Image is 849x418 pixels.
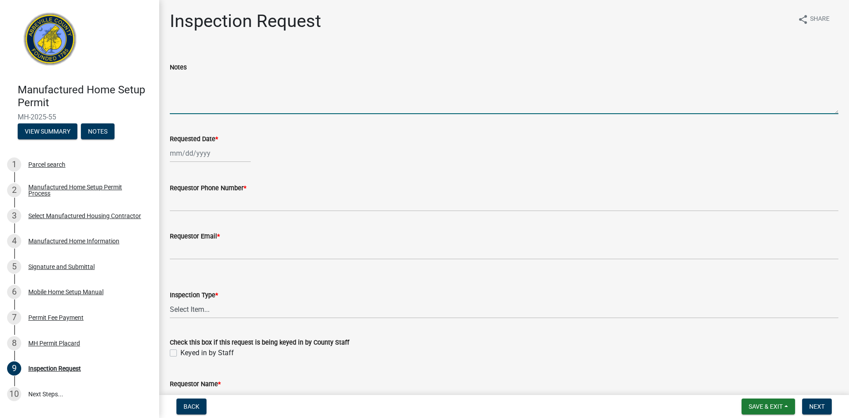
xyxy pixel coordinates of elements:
span: Save & Exit [749,403,783,410]
div: Manufactured Home Setup Permit Process [28,184,145,196]
div: 2 [7,183,21,197]
div: MH Permit Placard [28,340,80,346]
div: Select Manufactured Housing Contractor [28,213,141,219]
i: share [798,14,808,25]
span: Next [809,403,825,410]
label: Inspection Type [170,292,218,299]
button: Save & Exit [742,399,795,414]
div: 5 [7,260,21,274]
button: Back [176,399,207,414]
div: 9 [7,361,21,376]
div: Mobile Home Setup Manual [28,289,103,295]
wm-modal-confirm: Notes [81,128,115,135]
wm-modal-confirm: Summary [18,128,77,135]
label: Requestor Email [170,234,220,240]
div: 1 [7,157,21,172]
div: Inspection Request [28,365,81,372]
div: 10 [7,387,21,401]
button: Next [802,399,832,414]
label: Requestor Phone Number [170,185,246,192]
label: Keyed in by Staff [180,348,234,358]
button: View Summary [18,123,77,139]
div: Permit Fee Payment [28,314,84,321]
span: Share [810,14,830,25]
div: 4 [7,234,21,248]
div: Parcel search [28,161,65,168]
div: 7 [7,311,21,325]
label: Notes [170,65,187,71]
div: 3 [7,209,21,223]
button: Notes [81,123,115,139]
div: 6 [7,285,21,299]
label: Requested Date [170,136,218,142]
h4: Manufactured Home Setup Permit [18,84,152,109]
span: MH-2025-55 [18,113,141,121]
h1: Inspection Request [170,11,321,32]
img: Abbeville County, South Carolina [18,9,83,74]
button: shareShare [791,11,837,28]
span: Back [184,403,199,410]
label: Check this box if this request is being keyed in by County Staff [170,340,349,346]
div: Signature and Submittal [28,264,95,270]
label: Requestor Name [170,381,221,387]
input: mm/dd/yyyy [170,144,251,162]
div: 8 [7,336,21,350]
div: Manufactured Home Information [28,238,119,244]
